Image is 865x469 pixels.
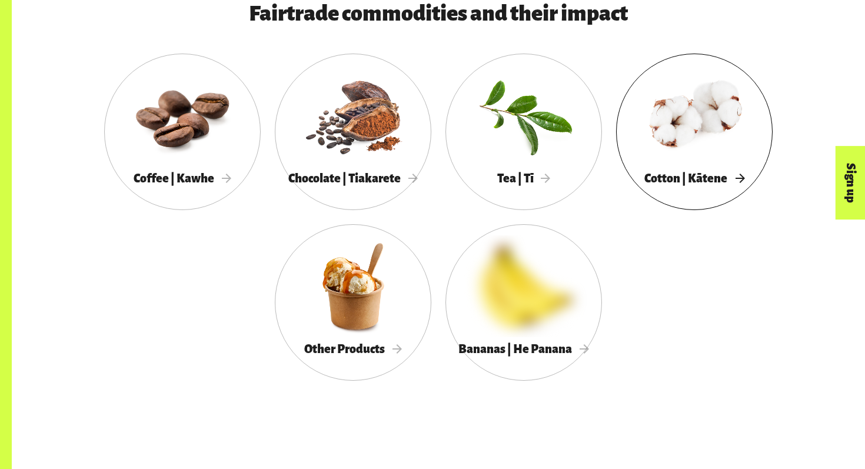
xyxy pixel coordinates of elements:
a: Bananas | He Panana [445,224,602,381]
span: Cotton | Kātene [644,172,744,185]
a: Other Products [275,224,431,381]
span: Other Products [304,342,402,355]
span: Bananas | He Panana [458,342,589,355]
a: Coffee | Kawhe [104,54,261,210]
a: Cotton | Kātene [616,54,773,210]
a: Chocolate | Tiakarete [275,54,431,210]
h3: Fairtrade commodities and their impact [139,2,737,25]
a: Tea | Tī [445,54,602,210]
span: Chocolate | Tiakarete [288,172,418,185]
span: Tea | Tī [497,172,551,185]
span: Coffee | Kawhe [134,172,231,185]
